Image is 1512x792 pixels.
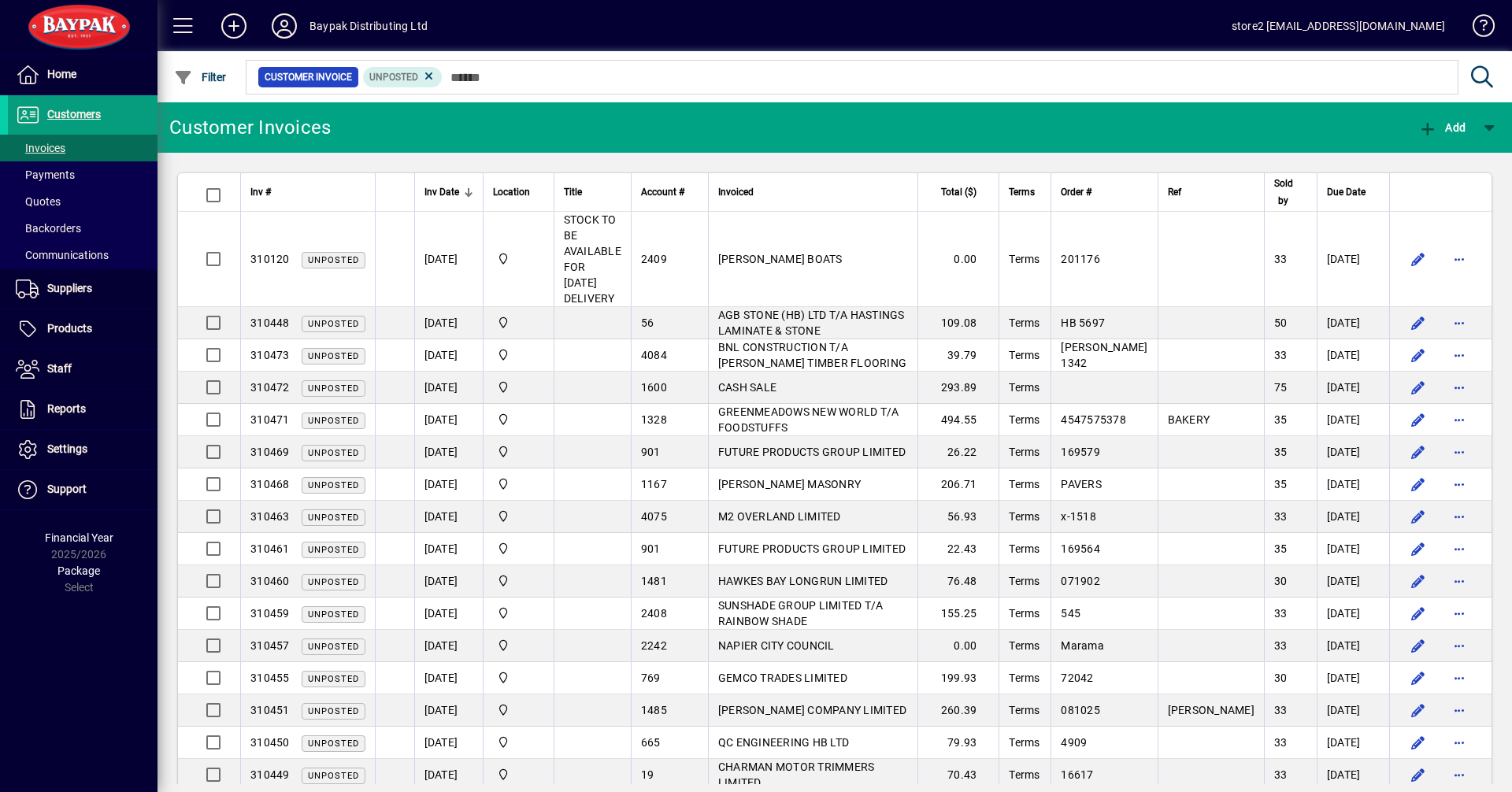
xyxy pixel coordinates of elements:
[16,168,75,181] span: Payments
[308,319,359,329] span: Unposted
[1274,175,1307,209] div: Sold by
[1406,698,1431,723] button: Edit
[1406,633,1431,658] button: Edit
[493,443,544,461] span: Baypak - Onekawa
[641,381,667,394] span: 1600
[369,72,418,83] span: Unposted
[1447,730,1472,755] button: More options
[1317,598,1389,630] td: [DATE]
[308,642,359,652] span: Unposted
[718,446,906,458] span: FUTURE PRODUCTS GROUP LIMITED
[917,436,999,468] td: 26.22
[1406,439,1431,464] button: Edit
[493,572,544,590] span: Baypak - Onekawa
[1061,639,1104,652] span: Marama
[308,771,359,781] span: Unposted
[308,383,359,394] span: Unposted
[308,416,359,426] span: Unposted
[414,694,483,727] td: [DATE]
[259,12,309,40] button: Profile
[250,542,290,555] span: 310461
[1447,310,1472,335] button: More options
[1406,536,1431,561] button: Edit
[414,404,483,436] td: [DATE]
[47,362,72,375] span: Staff
[928,183,991,201] div: Total ($)
[493,508,544,525] span: Baypak - Onekawa
[265,69,352,85] span: Customer Invoice
[917,501,999,533] td: 56.93
[1418,121,1466,134] span: Add
[1274,639,1288,652] span: 33
[1061,341,1147,369] span: [PERSON_NAME] 1342
[718,575,888,587] span: HAWKES BAY LONGRUN LIMITED
[47,108,101,120] span: Customers
[250,478,290,490] span: 310468
[1009,510,1039,523] span: Terms
[1061,542,1100,555] span: 169564
[641,575,667,587] span: 1481
[718,761,875,789] span: CHARMAN MOTOR TRIMMERS LIMITED
[493,314,544,331] span: Baypak - Onekawa
[8,215,157,242] a: Backorders
[1274,349,1288,361] span: 33
[1406,601,1431,626] button: Edit
[47,402,86,415] span: Reports
[917,662,999,694] td: 199.93
[917,630,999,662] td: 0.00
[47,322,92,335] span: Products
[1274,413,1288,426] span: 35
[1327,183,1366,201] span: Due Date
[169,115,331,140] div: Customer Invoices
[16,222,81,235] span: Backorders
[1061,253,1100,265] span: 201176
[718,381,776,394] span: CASH SALE
[1009,183,1035,201] span: Terms
[718,253,843,265] span: [PERSON_NAME] BOATS
[493,669,544,687] span: Baypak - Onekawa
[917,404,999,436] td: 494.55
[16,249,109,261] span: Communications
[414,565,483,598] td: [DATE]
[308,577,359,587] span: Unposted
[1274,575,1288,587] span: 30
[209,12,259,40] button: Add
[1274,446,1288,458] span: 35
[718,639,835,652] span: NAPIER CITY COUNCIL
[1317,662,1389,694] td: [DATE]
[250,510,290,523] span: 310463
[1406,665,1431,690] button: Edit
[308,738,359,749] span: Unposted
[718,704,906,716] span: [PERSON_NAME] COMPANY LIMITED
[917,468,999,501] td: 206.71
[250,316,290,329] span: 310448
[1009,413,1039,426] span: Terms
[47,483,87,495] span: Support
[1009,253,1039,265] span: Terms
[1406,310,1431,335] button: Edit
[250,349,290,361] span: 310473
[641,542,661,555] span: 901
[250,446,290,458] span: 310469
[718,341,906,369] span: BNL CONSTRUCTION T/A [PERSON_NAME] TIMBER FLOORING
[414,501,483,533] td: [DATE]
[1009,316,1039,329] span: Terms
[941,183,976,201] span: Total ($)
[641,736,661,749] span: 665
[308,513,359,523] span: Unposted
[641,413,667,426] span: 1328
[250,183,365,201] div: Inv #
[641,478,667,490] span: 1167
[1447,375,1472,400] button: More options
[1447,568,1472,594] button: More options
[1061,316,1105,329] span: HB 5697
[1009,768,1039,781] span: Terms
[1447,407,1472,432] button: More options
[1317,565,1389,598] td: [DATE]
[1274,607,1288,620] span: 33
[493,605,544,622] span: Baypak - Onekawa
[250,704,290,716] span: 310451
[1317,694,1389,727] td: [DATE]
[493,250,544,268] span: Baypak - Onekawa
[1061,736,1087,749] span: 4909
